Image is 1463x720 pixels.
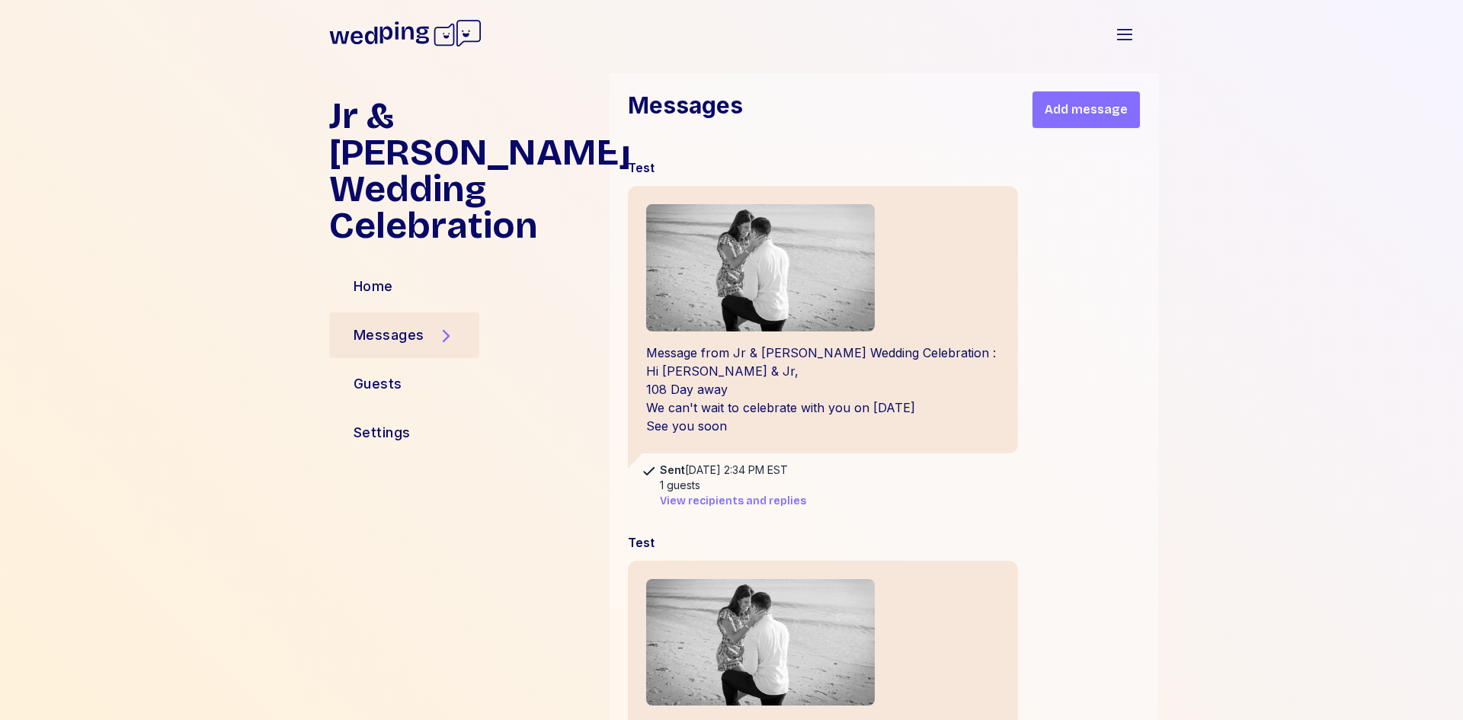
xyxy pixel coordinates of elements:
img: Image [646,579,875,706]
div: Message from Jr & [PERSON_NAME] Wedding Celebration : Hi [PERSON_NAME] & Jr, 108 Day away We can'... [628,186,1018,453]
div: Home [354,276,393,297]
button: View recipients and replies [660,494,806,509]
div: [DATE] 2:34 PM EST [660,462,806,478]
img: Image [646,204,875,331]
div: Test [628,533,1140,552]
h1: Jr & [PERSON_NAME] Wedding Celebration [329,98,597,244]
span: Sent [660,463,685,476]
h1: Messages [628,91,743,128]
button: Add message [1032,91,1140,128]
div: Test [628,158,1140,177]
div: Guests [354,373,402,395]
span: Add message [1045,101,1128,119]
div: Settings [354,422,411,443]
div: Messages [354,325,424,346]
div: 1 guests [660,478,700,493]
